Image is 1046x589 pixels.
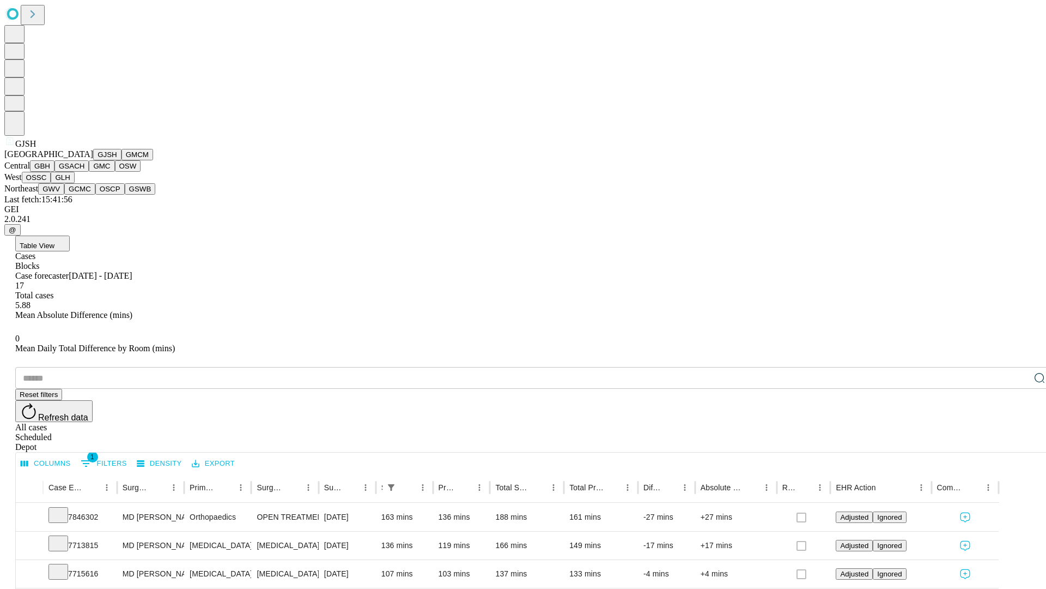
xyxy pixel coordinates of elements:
[662,480,677,495] button: Sort
[324,560,370,588] div: [DATE]
[190,532,246,560] div: [MEDICAL_DATA]
[495,560,558,588] div: 137 mins
[677,480,692,495] button: Menu
[643,532,690,560] div: -17 mins
[569,503,633,531] div: 161 mins
[836,512,873,523] button: Adjusted
[190,560,246,588] div: [MEDICAL_DATA]
[233,480,248,495] button: Menu
[22,172,51,183] button: OSSC
[620,480,635,495] button: Menu
[439,560,485,588] div: 103 mins
[759,480,774,495] button: Menu
[38,183,64,195] button: GWV
[873,540,906,551] button: Ignored
[495,483,530,492] div: Total Scheduled Duration
[4,224,21,236] button: @
[190,503,246,531] div: Orthopaedics
[797,480,812,495] button: Sort
[15,389,62,400] button: Reset filters
[166,480,181,495] button: Menu
[125,183,156,195] button: GSWB
[301,480,316,495] button: Menu
[134,455,185,472] button: Density
[4,195,72,204] span: Last fetch: 15:41:56
[257,532,313,560] div: [MEDICAL_DATA]
[873,568,906,580] button: Ignored
[472,480,487,495] button: Menu
[643,560,690,588] div: -4 mins
[457,480,472,495] button: Sort
[384,480,399,495] div: 1 active filter
[15,310,132,320] span: Mean Absolute Difference (mins)
[18,455,74,472] button: Select columns
[95,183,125,195] button: OSCP
[415,480,430,495] button: Menu
[190,483,217,492] div: Primary Service
[69,271,132,280] span: [DATE] - [DATE]
[381,503,428,531] div: 163 mins
[15,236,70,251] button: Table View
[569,483,604,492] div: Total Predicted Duration
[384,480,399,495] button: Show filters
[285,480,301,495] button: Sort
[123,532,179,560] div: MD [PERSON_NAME] E Md
[4,184,38,193] span: Northeast
[546,480,561,495] button: Menu
[15,400,93,422] button: Refresh data
[701,532,771,560] div: +17 mins
[15,300,31,310] span: 5.88
[87,452,98,462] span: 1
[48,532,112,560] div: 7713815
[4,205,1042,214] div: GEI
[54,160,89,172] button: GSACH
[151,480,166,495] button: Sort
[115,160,141,172] button: OSW
[495,532,558,560] div: 166 mins
[20,242,54,250] span: Table View
[495,503,558,531] div: 188 mins
[569,532,633,560] div: 149 mins
[21,537,38,556] button: Expand
[914,480,929,495] button: Menu
[123,483,150,492] div: Surgeon Name
[4,149,93,159] span: [GEOGRAPHIC_DATA]
[30,160,54,172] button: GBH
[84,480,99,495] button: Sort
[877,570,902,578] span: Ignored
[123,560,179,588] div: MD [PERSON_NAME] E Md
[965,480,981,495] button: Sort
[93,149,121,160] button: GJSH
[400,480,415,495] button: Sort
[812,480,828,495] button: Menu
[439,503,485,531] div: 136 mins
[840,570,868,578] span: Adjusted
[218,480,233,495] button: Sort
[21,565,38,584] button: Expand
[701,503,771,531] div: +27 mins
[4,172,22,182] span: West
[257,483,284,492] div: Surgery Name
[78,455,130,472] button: Show filters
[123,503,179,531] div: MD [PERSON_NAME] [PERSON_NAME]
[569,560,633,588] div: 133 mins
[873,512,906,523] button: Ignored
[121,149,153,160] button: GMCM
[701,560,771,588] div: +4 mins
[836,540,873,551] button: Adjusted
[836,568,873,580] button: Adjusted
[15,139,36,148] span: GJSH
[439,483,456,492] div: Predicted In Room Duration
[605,480,620,495] button: Sort
[9,226,16,234] span: @
[358,480,373,495] button: Menu
[15,334,20,343] span: 0
[4,214,1042,224] div: 2.0.241
[4,161,30,170] span: Central
[937,483,964,492] div: Comments
[782,483,796,492] div: Resolved in EHR
[48,483,83,492] div: Case Epic Id
[744,480,759,495] button: Sort
[877,542,902,550] span: Ignored
[840,542,868,550] span: Adjusted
